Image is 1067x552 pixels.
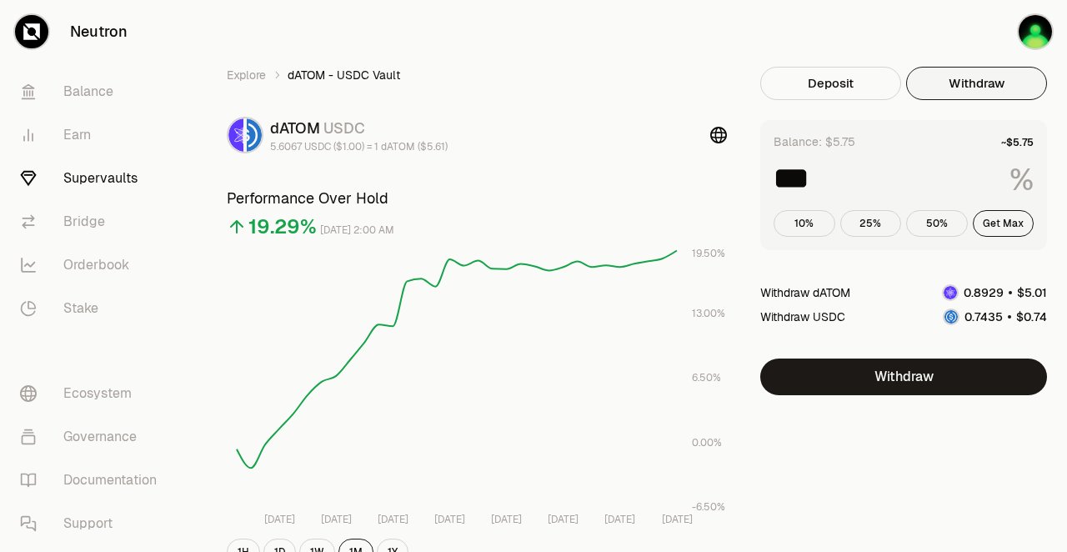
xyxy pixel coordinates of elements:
a: Orderbook [7,243,180,287]
a: Stake [7,287,180,330]
tspan: 19.50% [692,247,725,260]
img: USDC Logo [247,118,262,152]
a: Explore [227,67,266,83]
a: Supervaults [7,157,180,200]
button: Withdraw [906,67,1047,100]
div: Withdraw dATOM [760,284,850,301]
div: [DATE] 2:00 AM [320,221,394,240]
nav: breadcrumb [227,67,727,83]
a: Support [7,502,180,545]
a: Bridge [7,200,180,243]
tspan: [DATE] [378,513,408,526]
tspan: 6.50% [692,371,721,384]
div: 19.29% [248,213,317,240]
tspan: [DATE] [264,513,295,526]
tspan: [DATE] [491,513,522,526]
img: dATOM Logo [944,286,957,299]
a: Ecosystem [7,372,180,415]
tspan: [DATE] [604,513,635,526]
tspan: 13.00% [692,307,725,320]
button: 25% [840,210,902,237]
tspan: [DATE] [548,513,579,526]
tspan: 0.00% [692,436,722,449]
tspan: [DATE] [662,513,693,526]
button: 10% [774,210,835,237]
div: 5.6067 USDC ($1.00) = 1 dATOM ($5.61) [270,140,448,153]
button: Withdraw [760,359,1047,395]
button: 50% [906,210,968,237]
a: Earn [7,113,180,157]
span: USDC [323,118,365,138]
img: USDC Logo [944,310,958,324]
div: Withdraw USDC [760,309,845,325]
a: Balance [7,70,180,113]
tspan: [DATE] [434,513,465,526]
tspan: -6.50% [692,500,725,514]
img: dATOM Logo [228,118,243,152]
button: Get Max [973,210,1034,237]
tspan: [DATE] [321,513,352,526]
img: phurus [1019,15,1052,48]
button: Deposit [760,67,901,100]
a: Documentation [7,459,180,502]
div: Balance: $5.75 [774,133,855,150]
h3: Performance Over Hold [227,187,727,210]
a: Governance [7,415,180,459]
div: dATOM [270,117,448,140]
span: % [1009,163,1034,197]
span: dATOM - USDC Vault [288,67,400,83]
